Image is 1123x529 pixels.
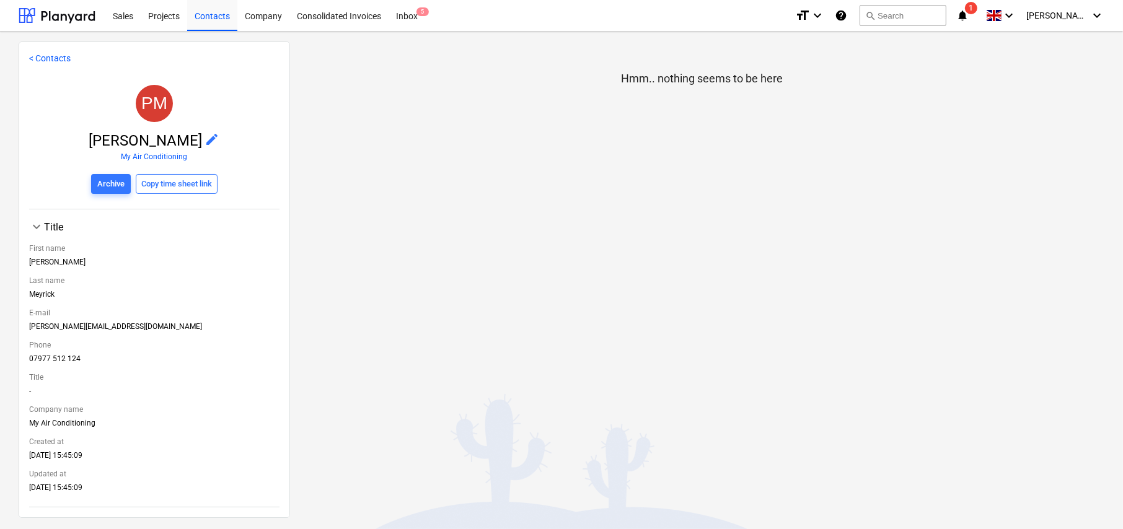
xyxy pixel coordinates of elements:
[810,8,825,23] i: keyboard_arrow_down
[29,219,280,234] div: Title
[29,465,280,483] div: Updated at
[1026,11,1088,20] span: [PERSON_NAME]
[136,85,173,122] div: Paul Meyrick
[29,53,71,63] a: < Contacts
[91,174,131,194] button: Archive
[29,387,280,400] div: -
[29,258,280,271] div: [PERSON_NAME]
[29,290,280,304] div: Meyrick
[44,221,280,233] div: Title
[97,177,125,191] div: Archive
[29,336,280,354] div: Phone
[29,271,280,290] div: Last name
[1090,8,1104,23] i: keyboard_arrow_down
[29,368,280,387] div: Title
[29,400,280,419] div: Company name
[29,304,280,322] div: E-mail
[136,174,218,194] button: Copy time sheet link
[835,8,847,23] i: Knowledge base
[29,219,44,234] span: keyboard_arrow_down
[89,132,205,149] span: [PERSON_NAME]
[29,451,280,465] div: [DATE] 15:45:09
[141,177,212,191] div: Copy time sheet link
[956,8,969,23] i: notifications
[1061,470,1123,529] iframe: Chat Widget
[29,483,280,497] div: [DATE] 15:45:09
[29,234,280,497] div: Title
[1002,8,1016,23] i: keyboard_arrow_down
[141,94,167,113] span: PM
[865,11,875,20] span: search
[121,152,188,161] a: My Air Conditioning
[860,5,946,26] button: Search
[29,239,280,258] div: First name
[29,432,280,451] div: Created at
[29,419,280,432] div: My Air Conditioning
[29,322,280,336] div: [PERSON_NAME][EMAIL_ADDRESS][DOMAIN_NAME]
[29,354,280,368] div: 07977 512 124
[205,132,220,147] span: edit
[622,71,783,86] p: Hmm.. nothing seems to be here
[965,2,977,14] span: 1
[795,8,810,23] i: format_size
[416,7,429,16] span: 5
